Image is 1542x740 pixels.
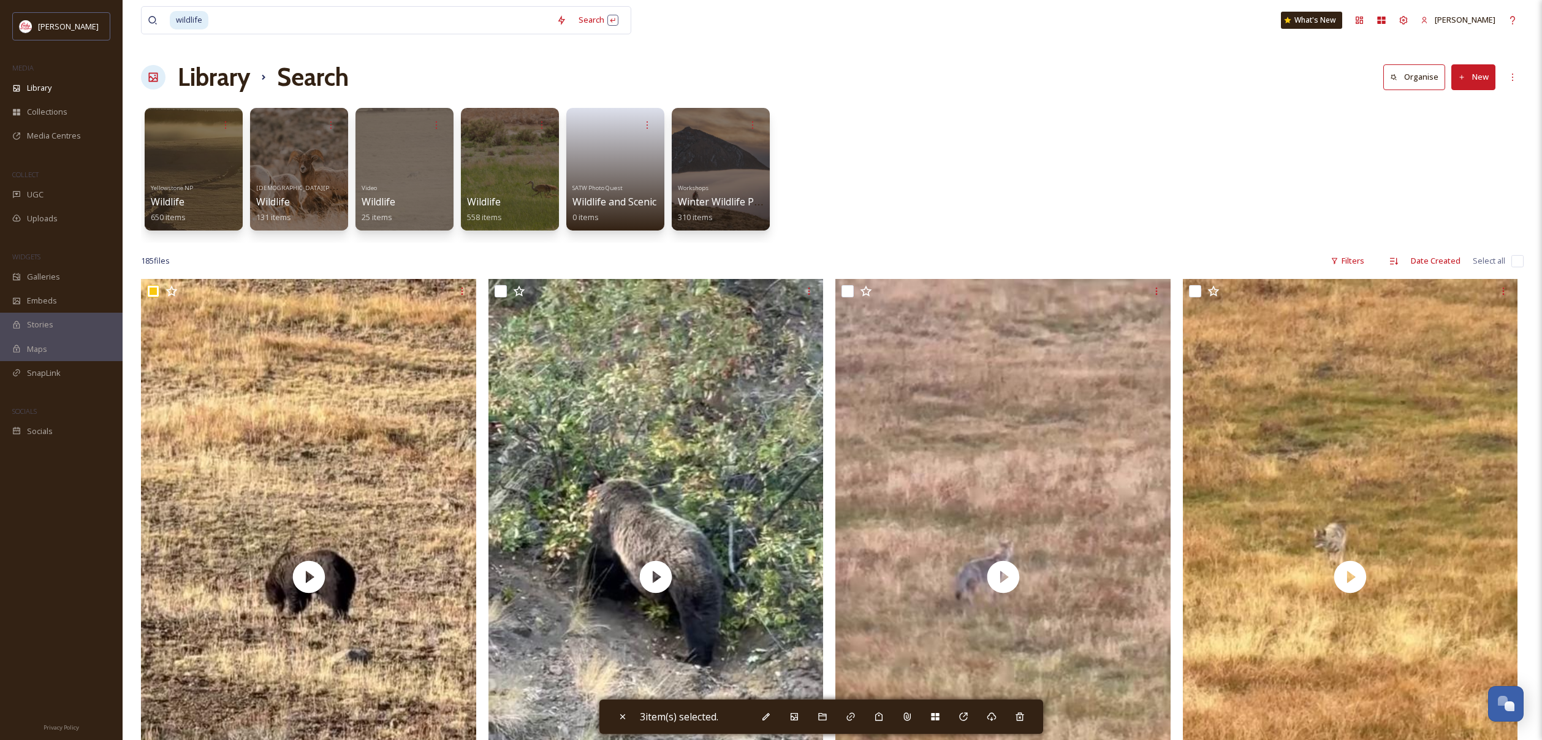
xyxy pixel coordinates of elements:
span: SOCIALS [12,406,37,416]
span: UGC [27,189,44,200]
span: Galleries [27,271,60,283]
span: Embeds [27,295,57,307]
div: Search [572,8,625,32]
span: Wildlife [151,195,184,208]
span: 185 file s [141,255,170,267]
span: Stories [27,319,53,330]
span: 25 items [362,212,392,223]
span: 0 items [572,212,599,223]
a: Yellowstone NPWildlife650 items [151,181,193,223]
span: Select all [1473,255,1505,267]
span: Winter Wildlife Photography Workshop [678,195,860,208]
span: 558 items [467,212,502,223]
a: Wildlife558 items [467,196,502,223]
span: 650 items [151,212,186,223]
a: Library [178,59,250,96]
span: Library [27,82,51,94]
span: [PERSON_NAME] [38,21,99,32]
span: Workshops [678,184,708,192]
span: Uploads [27,213,58,224]
span: Wildlife [362,195,395,208]
span: Wildlife and Scenic [572,195,656,208]
button: Organise [1383,64,1445,90]
a: Privacy Policy [44,719,79,734]
span: SnapLink [27,367,61,379]
button: New [1451,64,1495,90]
div: Date Created [1405,249,1467,273]
span: COLLECT [12,170,39,179]
span: Yellowstone NP [151,184,193,192]
span: 131 items [256,212,291,223]
a: [DEMOGRAPHIC_DATA][PERSON_NAME]Wildlife131 items [256,181,371,223]
a: What's New [1281,12,1342,29]
span: SATW Photo Quest [572,184,623,192]
span: WIDGETS [12,252,40,261]
span: Media Centres [27,130,81,142]
h1: Search [277,59,349,96]
span: MEDIA [12,63,34,72]
a: WorkshopsWinter Wildlife Photography Workshop310 items [678,181,860,223]
span: [DEMOGRAPHIC_DATA][PERSON_NAME] [256,184,371,192]
span: Maps [27,343,47,355]
button: Open Chat [1488,686,1524,722]
span: Privacy Policy [44,723,79,731]
a: VideoWildlife25 items [362,181,395,223]
span: Wildlife [467,195,501,208]
span: wildlife [170,11,208,29]
span: Wildlife [256,195,290,208]
span: [PERSON_NAME] [1435,14,1495,25]
span: 3 item(s) selected. [640,710,718,723]
div: Filters [1324,249,1370,273]
img: images%20(1).png [20,20,32,32]
a: [PERSON_NAME] [1415,8,1502,32]
span: Video [362,184,377,192]
span: 310 items [678,212,713,223]
a: SATW Photo QuestWildlife and Scenic0 items [572,181,656,223]
span: Collections [27,106,67,118]
span: Socials [27,425,53,437]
